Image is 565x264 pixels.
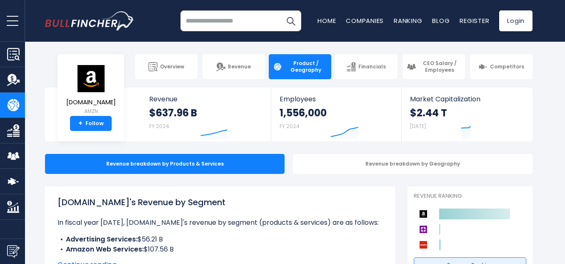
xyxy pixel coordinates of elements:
a: Home [317,16,336,25]
a: Register [460,16,489,25]
a: +Follow [70,116,112,131]
h1: [DOMAIN_NAME]'s Revenue by Segment [57,196,382,209]
p: Revenue Ranking [414,193,526,200]
a: Login [499,10,532,31]
li: $107.56 B [57,244,382,254]
a: Overview [135,54,197,79]
div: Revenue breakdown by Geography [293,154,532,174]
strong: 1,556,000 [280,106,327,119]
a: Ranking [394,16,422,25]
a: Revenue [202,54,265,79]
small: AMZN [66,108,116,115]
img: Wayfair competitors logo [418,224,429,235]
a: CEO Salary / Employees [402,54,465,79]
a: Financials [335,54,397,79]
a: [DOMAIN_NAME] AMZN [66,64,116,116]
span: Employees [280,95,392,103]
b: Advertising Services: [66,234,137,244]
a: Employees 1,556,000 FY 2024 [271,88,401,141]
div: Revenue breakdown by Products & Services [45,154,285,174]
p: In fiscal year [DATE], [DOMAIN_NAME]'s revenue by segment (products & services) are as follows: [57,218,382,228]
small: [DATE] [410,123,426,130]
strong: $637.96 B [149,106,197,119]
span: Overview [160,63,184,70]
a: Companies [346,16,384,25]
a: Market Capitalization $2.44 T [DATE] [402,88,532,141]
b: Amazon Web Services: [66,244,144,254]
a: Blog [432,16,450,25]
span: Market Capitalization [410,95,523,103]
span: [DOMAIN_NAME] [66,99,116,106]
span: Competitors [490,63,524,70]
a: Go to homepage [45,11,135,30]
span: Revenue [228,63,251,70]
span: Financials [358,63,386,70]
a: Product / Geography [269,54,331,79]
small: FY 2024 [280,123,300,130]
strong: $2.44 T [410,106,447,119]
span: CEO Salary / Employees [418,60,461,73]
img: Amazon.com competitors logo [418,209,429,219]
img: AutoZone competitors logo [418,239,429,250]
span: Revenue [149,95,263,103]
a: Competitors [470,54,532,79]
li: $56.21 B [57,234,382,244]
button: Search [280,10,301,31]
span: Product / Geography [285,60,327,73]
strong: + [78,120,82,127]
img: bullfincher logo [45,11,135,30]
small: FY 2024 [149,123,169,130]
a: Revenue $637.96 B FY 2024 [141,88,271,141]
